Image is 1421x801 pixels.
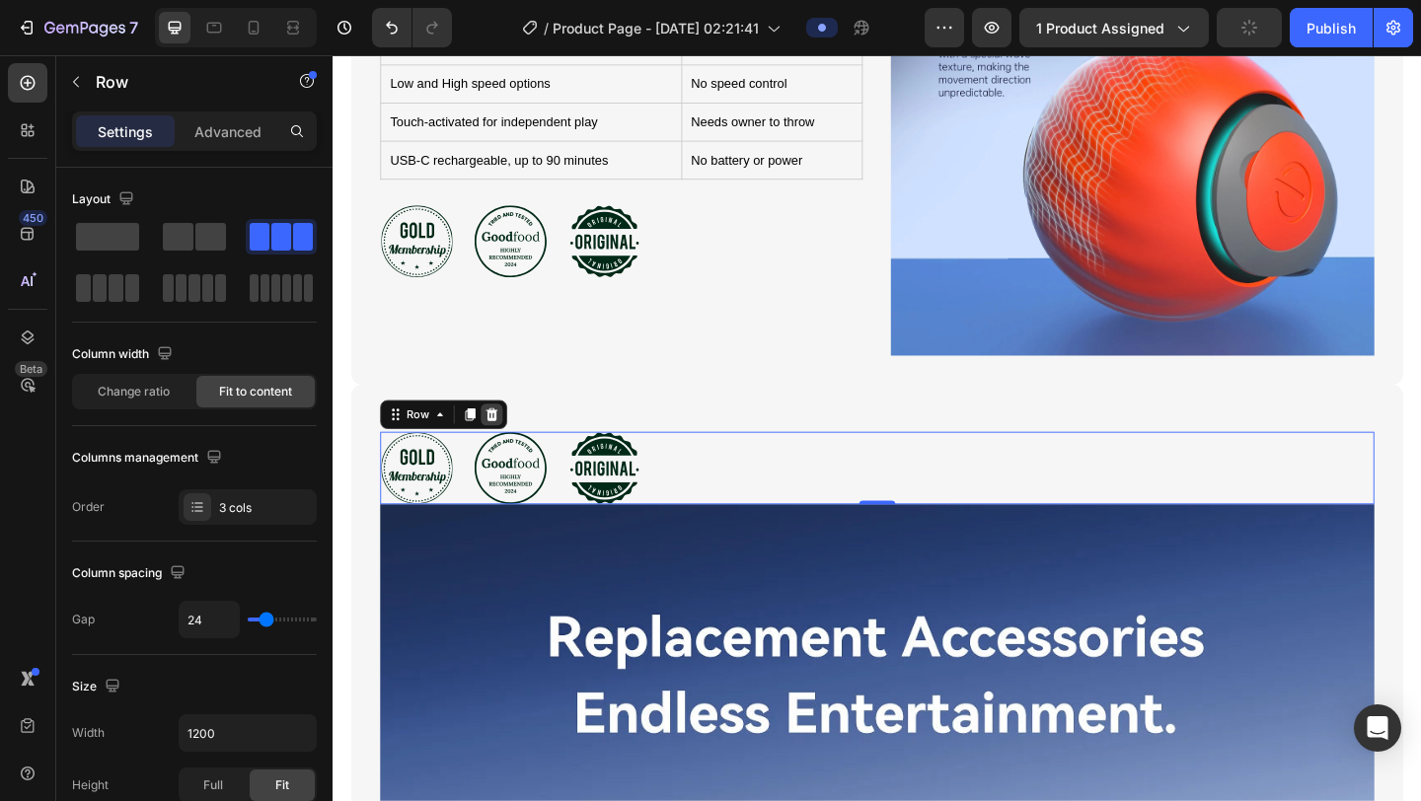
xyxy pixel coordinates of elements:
[72,560,189,587] div: Column spacing
[544,18,549,38] span: /
[333,55,1421,801] iframe: Design area
[19,210,47,226] div: 450
[72,186,138,213] div: Layout
[98,383,170,400] span: Change ratio
[219,383,292,400] span: Fit to content
[372,8,452,47] div: Undo/Redo
[72,724,105,742] div: Width
[72,445,226,472] div: Columns management
[98,121,153,142] p: Settings
[1019,8,1209,47] button: 1 product assigned
[96,70,263,94] p: Row
[72,674,124,700] div: Size
[72,611,95,628] div: Gap
[8,8,147,47] button: 7
[275,776,289,794] span: Fit
[1290,8,1373,47] button: Publish
[72,341,177,368] div: Column width
[129,16,138,39] p: 7
[194,121,262,142] p: Advanced
[219,499,312,517] div: 3 cols
[1307,18,1356,38] div: Publish
[1354,704,1401,752] div: Open Intercom Messenger
[76,382,109,400] div: Row
[15,361,47,377] div: Beta
[180,715,316,751] input: Auto
[72,498,105,516] div: Order
[203,776,223,794] span: Full
[553,18,759,38] span: Product Page - [DATE] 02:21:41
[72,776,109,794] div: Height
[180,602,239,637] input: Auto
[379,94,575,135] td: No battery or power
[1036,18,1164,38] span: 1 product assigned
